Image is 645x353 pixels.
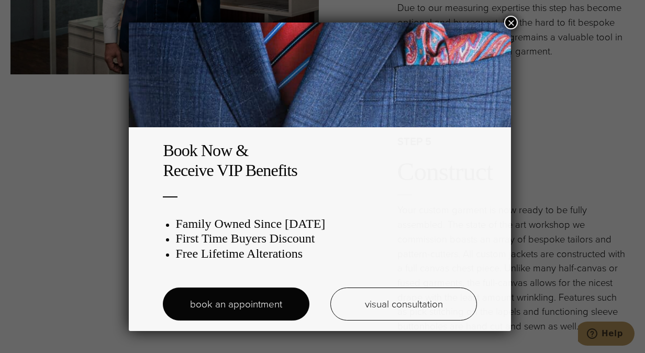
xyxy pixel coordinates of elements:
[163,288,309,321] a: book an appointment
[175,231,477,246] h3: First Time Buyers Discount
[24,7,45,17] span: Help
[163,140,477,181] h2: Book Now & Receive VIP Benefits
[504,16,518,29] button: Close
[175,246,477,261] h3: Free Lifetime Alterations
[330,288,477,321] a: visual consultation
[175,216,477,231] h3: Family Owned Since [DATE]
